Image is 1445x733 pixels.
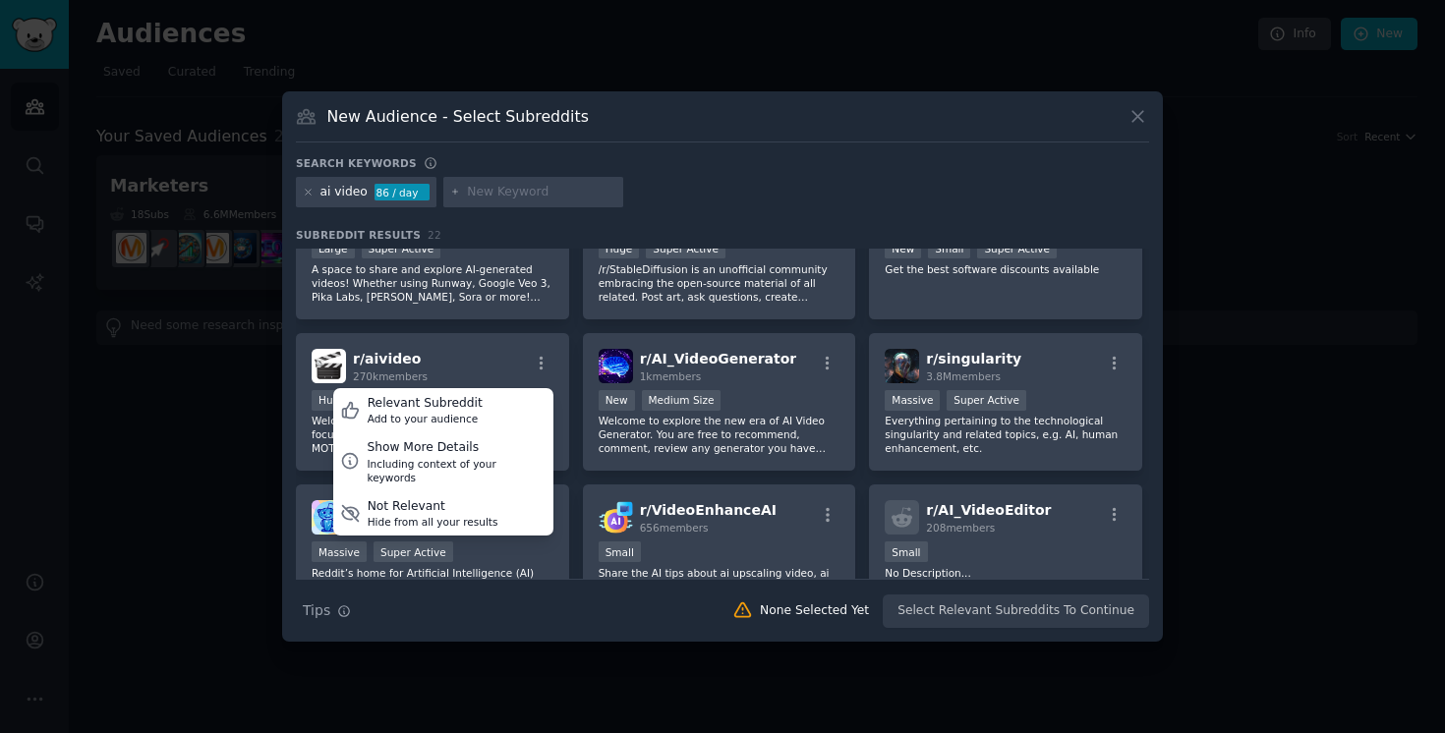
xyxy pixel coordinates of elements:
div: Add to your audience [368,412,483,425]
span: r/ AI_VideoEditor [926,502,1051,518]
div: Small [885,541,927,562]
button: Tips [296,593,358,628]
p: Reddit’s home for Artificial Intelligence (AI) [312,566,553,580]
span: r/ aivideo [353,351,421,366]
img: artificial [312,500,346,535]
div: Small [599,541,641,562]
div: Relevant Subreddit [368,395,483,413]
div: Super Active [947,390,1026,411]
div: None Selected Yet [760,602,869,620]
p: Everything pertaining to the technological singularity and related topics, e.g. AI, human enhance... [885,414,1127,455]
div: Massive [312,541,367,562]
span: Subreddit Results [296,228,421,242]
p: /r/StableDiffusion is an unofficial community embracing the open-source material of all related. ... [599,262,840,304]
span: 208 members [926,522,995,534]
div: Hide from all your results [368,515,498,529]
div: Huge [599,238,640,258]
span: r/ singularity [926,351,1021,366]
div: Not Relevant [368,498,498,516]
img: aivideo [312,349,346,383]
span: Tips [303,600,330,621]
h3: New Audience - Select Subreddits [327,106,589,127]
p: No Description... [885,566,1127,580]
p: A space to share and explore AI-generated videos! Whether using Runway, Google Veo 3, Pika Labs, ... [312,262,553,304]
div: Medium Size [642,390,722,411]
span: 22 [428,229,441,241]
div: Super Active [362,238,441,258]
div: Super Active [977,238,1057,258]
p: Welcome to explore the new era of AI Video Generator. You are free to recommend, comment, review ... [599,414,840,455]
p: Welcome to r/aivideo! 🍿🥤🤯 A community focused on the PROFESSIONAL USE OF FULL MOTION VIDEO GENERA... [312,414,553,455]
span: r/ VideoEnhanceAI [640,502,777,518]
div: Massive [885,390,940,411]
div: New [599,390,635,411]
div: Large [312,238,355,258]
img: VideoEnhanceAI [599,500,633,535]
input: New Keyword [467,184,616,201]
span: 656 members [640,522,709,534]
div: Super Active [646,238,725,258]
img: AI_VideoGenerator [599,349,633,383]
div: Small [928,238,970,258]
span: 1k members [640,370,702,382]
img: singularity [885,349,919,383]
div: Huge [312,390,353,411]
h3: Search keywords [296,156,417,170]
span: 270k members [353,370,428,382]
div: Super Active [374,541,453,562]
div: Including context of your keywords [367,457,546,484]
div: ai video [320,184,368,201]
div: New [885,238,921,258]
span: r/ AI_VideoGenerator [640,351,797,366]
p: Get the best software discounts available [885,262,1127,276]
span: 3.8M members [926,370,1001,382]
div: 86 / day [375,184,430,201]
p: Share the AI tips about ai upscaling video, ai video enhancer, upgrade video to 8K, ai upscale im... [599,566,840,607]
div: Show More Details [367,439,546,457]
